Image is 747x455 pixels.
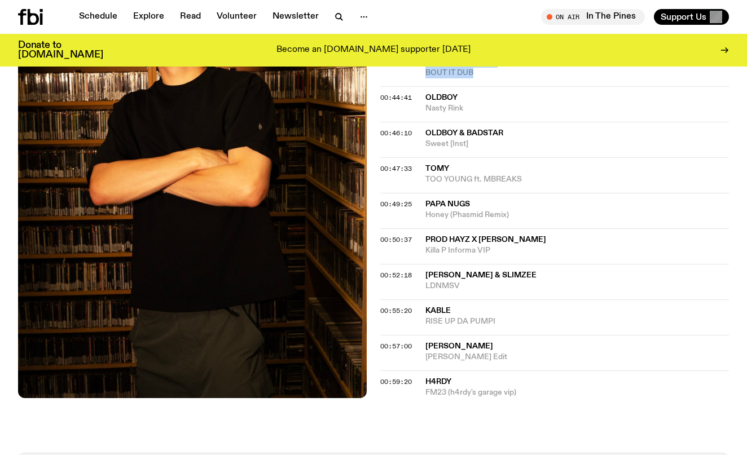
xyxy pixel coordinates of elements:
span: LDNMSV [425,281,729,291]
span: 00:50:37 [380,235,412,244]
span: 00:46:10 [380,129,412,138]
button: 00:52:18 [380,272,412,279]
span: 00:55:20 [380,306,412,315]
span: 00:44:41 [380,93,412,102]
button: 00:57:00 [380,343,412,350]
span: Oldboy [425,94,458,101]
button: 00:47:33 [380,166,412,172]
span: Prod Hayz x [PERSON_NAME] [425,236,546,244]
button: Support Us [654,9,729,25]
a: Read [173,9,208,25]
span: h4rdy [425,378,451,386]
span: 00:49:25 [380,200,412,209]
span: Support Us [661,12,706,22]
button: 00:55:20 [380,308,412,314]
a: Explore [126,9,171,25]
button: 00:49:25 [380,201,412,207]
span: Sweet [Inst] [425,139,729,149]
span: Papa Nugs [425,200,470,208]
span: FM23 (h4rdy's garage vip) [425,387,729,398]
span: 00:52:18 [380,271,412,280]
span: Honey (Phasmid Remix) [425,210,729,220]
span: [PERSON_NAME] & Slimzee [425,271,537,279]
a: Schedule [72,9,124,25]
a: Newsletter [266,9,326,25]
span: RISE UP DA PUMPI [425,316,729,327]
span: BOUT IT DUB [425,68,729,78]
button: 00:46:10 [380,130,412,136]
span: [PERSON_NAME] Edit [425,352,729,363]
p: Become an [DOMAIN_NAME] supporter [DATE] [276,45,471,55]
button: 00:59:20 [380,379,412,385]
span: Killa P Informa VIP [425,245,729,256]
span: 00:57:00 [380,342,412,351]
button: 00:50:37 [380,237,412,243]
h3: Donate to [DOMAIN_NAME] [18,41,103,60]
span: 00:47:33 [380,164,412,173]
span: TOO YOUNG ft. MBREAKS [425,174,729,185]
span: Oldboy & Badstar [425,129,503,137]
a: Volunteer [210,9,263,25]
span: KABLE [425,307,451,315]
span: Tomy [425,165,449,173]
span: 00:59:20 [380,377,412,386]
button: 00:44:41 [380,95,412,101]
button: On AirIn The Pines [541,9,645,25]
span: Nasty Rink [425,103,729,114]
span: [PERSON_NAME] [425,342,493,350]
